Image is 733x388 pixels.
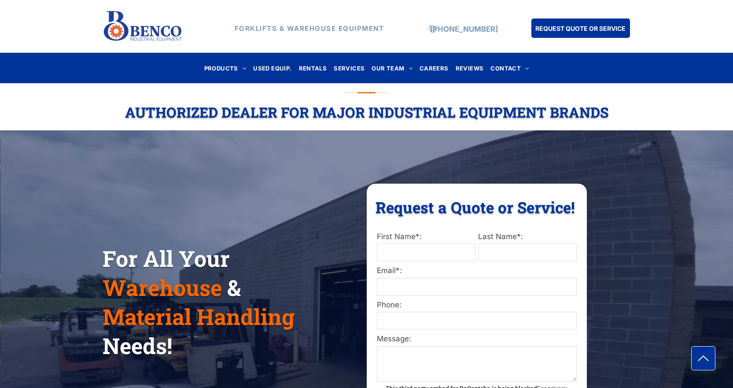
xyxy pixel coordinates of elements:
a: CAREERS [416,62,452,74]
a: PRODUCTS [201,62,250,74]
a: REVIEWS [452,62,487,74]
strong: FORKLIFTS & WAREHOUSE EQUIPMENT [235,24,384,33]
label: Phone: [377,299,577,311]
a: CONTACT [487,62,532,74]
label: Last Name*: [478,231,577,243]
a: USED EQUIP. [250,62,295,74]
a: SERVICES [330,62,368,74]
span: REQUEST QUOTE OR SERVICE [535,20,626,37]
label: First Name*: [377,231,475,243]
span: Warehouse [103,273,222,302]
span: & [227,273,241,302]
a: OUR TEAM [368,62,416,74]
a: [PHONE_NUMBER] [430,25,498,33]
a: REQUEST QUOTE OR SERVICE [531,18,630,38]
span: For All Your [103,244,230,273]
label: Message: [377,333,577,345]
span: Request a Quote or Service! [376,197,575,217]
span: Needs! [103,331,172,360]
label: Email*: [377,265,577,277]
a: RENTALS [295,62,331,74]
span: Material Handling [103,302,295,331]
span: Authorized Dealer For Major Industrial Equipment Brands [125,103,608,122]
